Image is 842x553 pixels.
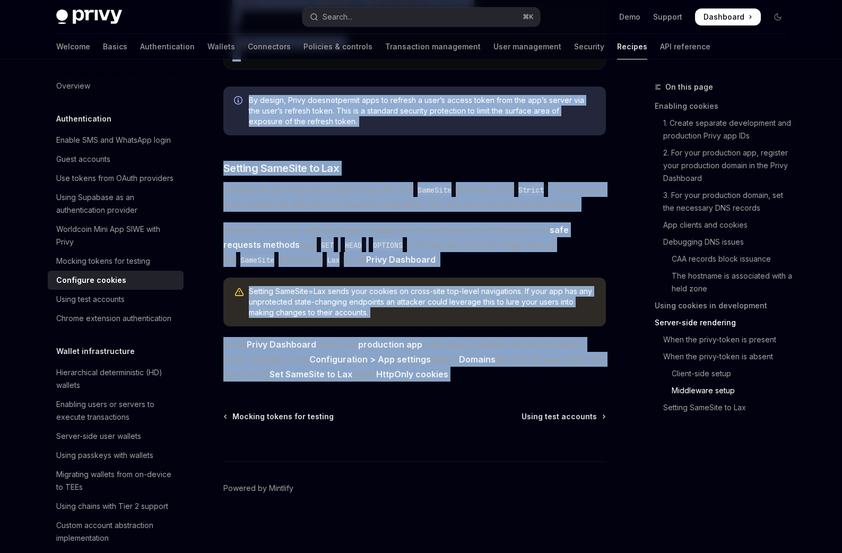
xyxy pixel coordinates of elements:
a: Client-side setup [655,365,795,382]
a: Privy Dashboard [366,254,436,265]
img: dark logo [56,10,122,24]
span: Setting SameSite=Lax sends your cookies on cross-site top-level navigations. If your app has any ... [249,286,595,318]
a: 2. For your production app, register your production domain in the Privy Dashboard [655,144,795,187]
code: HEAD [341,239,366,251]
span: Setting SameSite to Lax [223,161,340,176]
div: Using test accounts [56,293,125,306]
strong: HttpOnly cookies [376,369,448,379]
div: Search... [323,11,352,23]
strong: Set SameSite to Lax [270,369,352,379]
a: Using passkeys with wallets [48,446,184,465]
strong: Configuration > App settings [309,354,431,365]
a: Authentication [140,34,195,59]
button: Open search [302,7,540,27]
code: SameSite [236,254,279,266]
div: Enabling users or servers to execute transactions [56,398,177,424]
div: Enable SMS and WhatsApp login [56,134,171,146]
strong: Domains [459,354,496,365]
a: Enable SMS and WhatsApp login [48,131,184,150]
a: API reference [660,34,710,59]
a: Recipes [617,34,647,59]
code: SameSite [413,184,456,196]
div: Use tokens from OAuth providers [56,172,173,185]
a: Middleware setup [655,382,795,399]
a: Chrome extension authentication [48,309,184,328]
a: Policies & controls [303,34,372,59]
a: Debugging DNS issues [655,234,795,250]
a: App clients and cookies [655,217,795,234]
span: By design, Privy does permit apps to refresh a user’s access token from the app’s server via the ... [249,95,595,127]
strong: not [326,96,338,105]
a: Basics [103,34,127,59]
div: Hierarchical deterministic (HD) wallets [56,366,177,392]
a: Transaction management [385,34,481,59]
div: Custom account abstraction implementation [56,519,177,545]
span: Mocking tokens for testing [232,411,334,422]
a: The hostname is associated with a held zone [655,267,795,297]
a: Worldcoin Mini App SIWE with Privy [48,220,184,252]
div: Worldcoin Mini App SIWE with Privy [56,223,177,248]
a: Welcome [56,34,90,59]
code: Lax [323,254,344,266]
span: Dashboard [704,12,744,22]
code: OPTIONS [369,239,407,251]
a: Support [653,12,682,22]
a: Using Supabase as an authentication provider [48,188,184,220]
svg: Info [234,96,245,107]
a: CAA records block issuance [655,250,795,267]
div: Configure cookies [56,274,126,287]
span: However, you may wish to receive cookies on cross-site top-level navigations or (e.g. , , ). In t... [223,222,606,267]
a: 3. For your production domain, set the necessary DNS records [655,187,795,217]
a: Configure cookies [48,271,184,290]
span: On this page [665,81,713,93]
a: Using chains with Tier 2 support [48,497,184,516]
code: Strict [514,184,548,196]
a: Setting SameSite to Lax [655,399,795,416]
a: Server-side rendering [655,314,795,331]
div: Using passkeys with wallets [56,449,153,462]
a: 1. Create separate development and production Privy app IDs [655,115,795,144]
a: Use tokens from OAuth providers [48,169,184,188]
div: Chrome extension authentication [56,312,171,325]
a: Connectors [248,34,291,59]
a: Mocking tokens for testing [224,411,334,422]
a: Powered by Mintlify [223,483,293,494]
strong: production app [358,339,422,350]
a: Mocking tokens for testing [48,252,184,271]
a: Security [574,34,604,59]
div: Overview [56,80,90,92]
a: Overview [48,76,184,96]
a: Enabling users or servers to execute transactions [48,395,184,427]
code: GET [317,239,338,251]
a: Using test accounts [48,290,184,309]
a: Enabling cookies [655,98,795,115]
a: Demo [619,12,640,22]
a: Using test accounts [522,411,605,422]
div: Server-side user wallets [56,430,141,443]
svg: Warning [234,287,245,298]
h5: Authentication [56,113,111,125]
a: Hierarchical deterministic (HD) wallets [48,363,184,395]
a: Server-side user wallets [48,427,184,446]
a: Custom account abstraction implementation [48,516,184,548]
a: Guest accounts [48,150,184,169]
div: Using chains with Tier 2 support [56,500,168,513]
span: In the , find your in the App Dropdown of the left sidebar. Then, navigate to the page > tab for ... [223,337,606,382]
a: User management [493,34,561,59]
a: When the privy-token is absent [655,348,795,365]
a: Dashboard [695,8,761,25]
span: Using test accounts [522,411,597,422]
div: Migrating wallets from on-device to TEEs [56,468,177,494]
a: Privy Dashboard [247,339,316,350]
span: Cookies set by Privy are by default set with the attribute set to . This ensures that cookies are... [223,182,606,212]
h5: Wallet infrastructure [56,345,135,358]
button: Toggle dark mode [769,8,786,25]
div: Guest accounts [56,153,110,166]
a: Using cookies in development [655,297,795,314]
div: Mocking tokens for testing [56,255,150,267]
div: Using Supabase as an authentication provider [56,191,177,217]
a: Migrating wallets from on-device to TEEs [48,465,184,497]
a: Wallets [207,34,235,59]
